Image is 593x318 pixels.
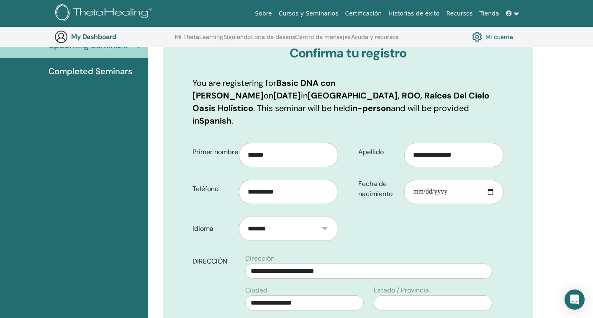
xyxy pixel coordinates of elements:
[199,115,231,126] b: Spanish
[385,6,443,21] a: Historias de éxito
[54,30,68,44] img: generic-user-icon.jpg
[374,285,429,295] label: Estado / Provincia
[350,103,391,114] b: in-person
[223,34,251,47] a: Siguiendo
[49,65,132,78] span: Completed Seminars
[565,290,585,310] div: Open Intercom Messenger
[186,181,239,197] label: Teléfono
[273,90,301,101] b: [DATE]
[275,6,342,21] a: Cursos y Seminarios
[252,6,275,21] a: Sobre
[186,144,239,160] label: Primer nombre
[251,34,295,47] a: Lista de deseos
[186,221,239,237] label: Idioma
[352,144,405,160] label: Apellido
[186,253,240,269] label: DIRECCIÓN
[245,285,267,295] label: Ciudad
[193,90,489,114] b: [GEOGRAPHIC_DATA], ROO, Raíces Del Cielo Oasis Holístico
[352,176,405,202] label: Fecha de nacimiento
[476,6,503,21] a: Tienda
[71,33,155,41] h3: My Dashboard
[472,30,513,44] a: Mi cuenta
[193,46,503,61] h3: Confirma tu registro
[175,34,223,47] a: Mi ThetaLearning
[245,253,275,264] label: Dirección
[295,34,351,47] a: Centro de mensajes
[55,4,155,23] img: logo.png
[472,30,482,44] img: cog.svg
[351,34,398,47] a: Ayuda y recursos
[443,6,476,21] a: Recursos
[193,78,336,101] b: Basic DNA con [PERSON_NAME]
[193,77,503,127] p: You are registering for on in . This seminar will be held and will be provided in .
[341,6,385,21] a: Certificación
